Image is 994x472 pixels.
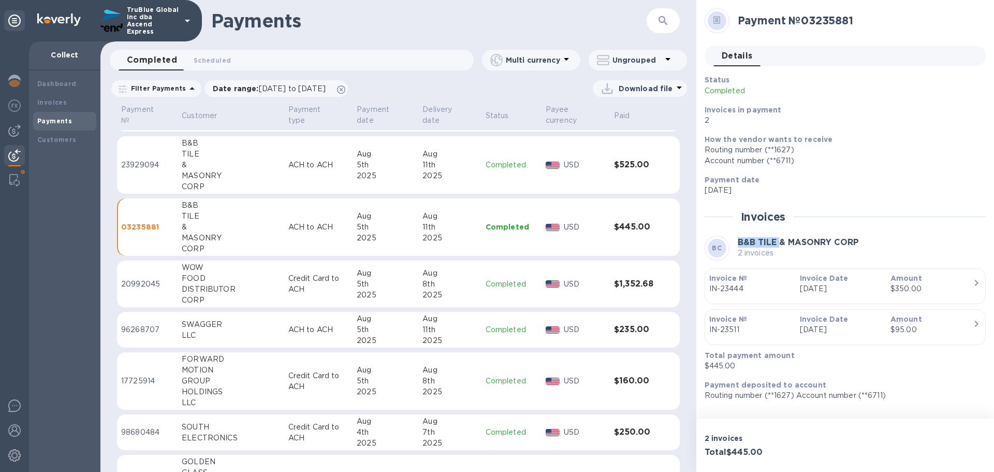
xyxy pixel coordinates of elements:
[422,279,477,290] div: 8th
[612,55,662,65] p: Ungrouped
[357,104,414,126] span: Payment date
[127,53,177,67] span: Completed
[705,135,833,144] b: How the vendor wants to receive
[357,149,414,160] div: Aug
[614,376,659,386] h3: $160.00
[182,170,280,181] div: MASONRY
[890,283,973,294] div: $350.00
[705,390,977,401] p: Routing number (**1627) Account number (**6711)
[127,6,179,35] p: TruBlue Global Inc dba Ascend Express
[564,427,606,438] p: USD
[182,273,280,284] div: FOOD
[357,387,414,397] div: 2025
[422,211,477,222] div: Aug
[182,200,280,211] div: B&B
[564,376,606,387] p: USD
[357,427,414,438] div: 4th
[37,98,67,106] b: Invoices
[357,416,414,427] div: Aug
[614,160,659,170] h3: $525.00
[121,324,173,335] p: 96268707
[182,110,230,121] span: Customer
[127,84,186,93] p: Filter Payments
[182,319,280,330] div: SWAGGER
[614,427,659,437] h3: $250.00
[357,324,414,335] div: 5th
[121,160,173,170] p: 23929094
[800,274,849,282] b: Invoice Date
[546,326,560,334] img: USD
[738,248,859,259] p: 2 invoices
[705,185,977,196] p: [DATE]
[357,222,414,233] div: 5th
[614,222,659,232] h3: $445.00
[800,324,882,335] p: [DATE]
[738,237,859,247] b: B&B TILE & MASONRY CORP
[422,290,477,301] div: 2025
[182,387,280,397] div: HOLDINGS
[357,211,414,222] div: Aug
[709,315,747,323] b: Invoice №
[357,376,414,387] div: 5th
[121,427,173,438] p: 98680484
[182,233,280,244] div: MASONRY
[182,149,280,160] div: TILE
[800,283,882,294] p: [DATE]
[705,85,887,96] p: Completed
[705,448,841,457] h3: Total $445.00
[486,110,522,121] span: Status
[422,104,463,126] p: Delivery date
[357,438,414,449] div: 2025
[37,50,92,60] p: Collect
[800,315,849,323] b: Invoice Date
[422,268,477,279] div: Aug
[357,104,401,126] p: Payment date
[709,274,747,282] b: Invoice №
[121,279,173,290] p: 20992045
[705,361,977,371] p: $445.00
[182,262,280,273] div: WOW
[182,211,280,222] div: TILE
[422,149,477,160] div: Aug
[182,456,280,467] div: GOLDEN
[705,176,760,184] b: Payment date
[259,84,326,93] span: [DATE] to [DATE]
[712,244,722,252] b: BC
[614,279,659,289] h3: $1,352.68
[709,324,792,335] p: IN-23511
[619,83,673,94] p: Download file
[422,416,477,427] div: Aug
[182,222,280,233] div: &
[614,110,630,121] p: Paid
[890,315,922,323] b: Amount
[890,324,973,335] div: $95.00
[121,376,173,387] p: 17725914
[288,422,348,444] p: Credit Card to ACH
[182,284,280,295] div: DISTRIBUTOR
[288,104,335,126] p: Payment type
[506,55,560,65] p: Multi currency
[288,273,348,295] p: Credit Card to ACH
[288,222,348,233] p: ACH to ACH
[422,160,477,170] div: 11th
[546,280,560,288] img: USD
[564,222,606,233] p: USD
[705,433,841,444] p: 2 invoices
[121,222,173,232] p: 03235881
[204,80,348,97] div: Date range:[DATE] to [DATE]
[422,376,477,387] div: 8th
[213,83,331,94] p: Date range :
[357,290,414,301] div: 2025
[422,365,477,376] div: Aug
[486,427,537,438] p: Completed
[288,160,348,170] p: ACH to ACH
[709,283,792,294] p: IN-23444
[357,268,414,279] div: Aug
[422,222,477,233] div: 11th
[422,324,477,335] div: 11th
[182,422,280,433] div: SOUTH
[8,99,21,112] img: Foreign exchange
[422,438,477,449] div: 2025
[486,324,537,335] p: Completed
[705,145,977,155] div: Routing number (**1627)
